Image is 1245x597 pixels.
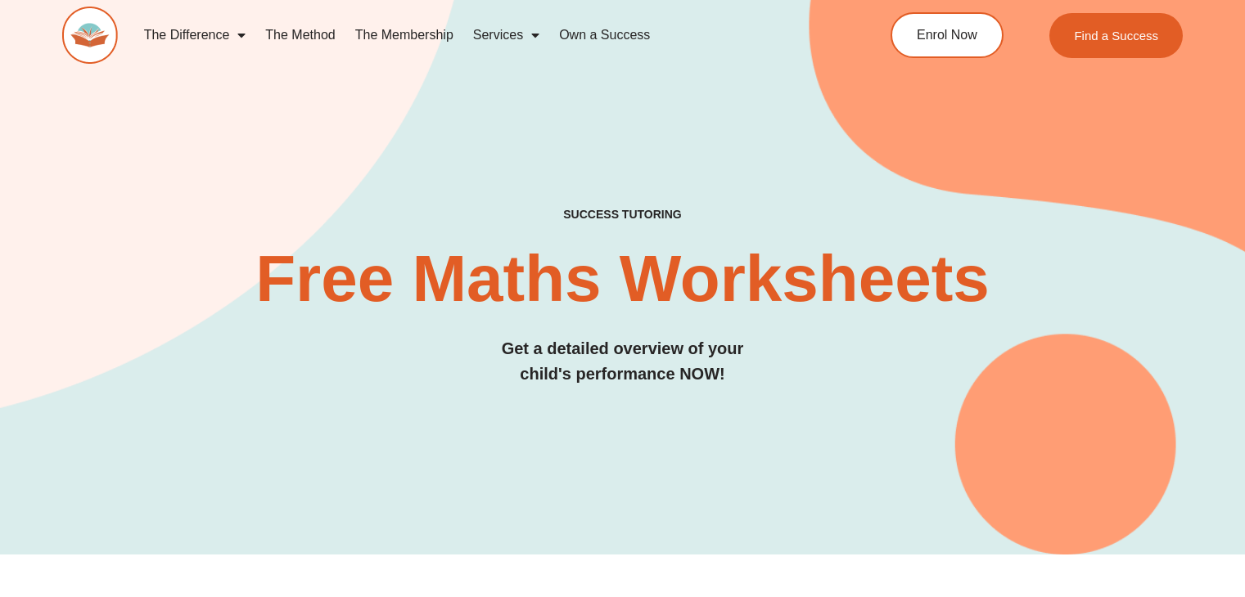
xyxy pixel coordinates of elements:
a: Own a Success [549,16,660,54]
h2: Free Maths Worksheets​ [62,246,1183,312]
h3: Get a detailed overview of your child's performance NOW! [62,336,1183,387]
nav: Menu [134,16,827,54]
span: Enrol Now [917,29,977,42]
h4: SUCCESS TUTORING​ [62,208,1183,222]
span: Find a Success [1074,29,1158,42]
a: Services [463,16,549,54]
a: The Membership [345,16,463,54]
a: The Difference [134,16,256,54]
a: The Method [255,16,345,54]
a: Enrol Now [891,12,1004,58]
a: Find a Success [1049,13,1183,58]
